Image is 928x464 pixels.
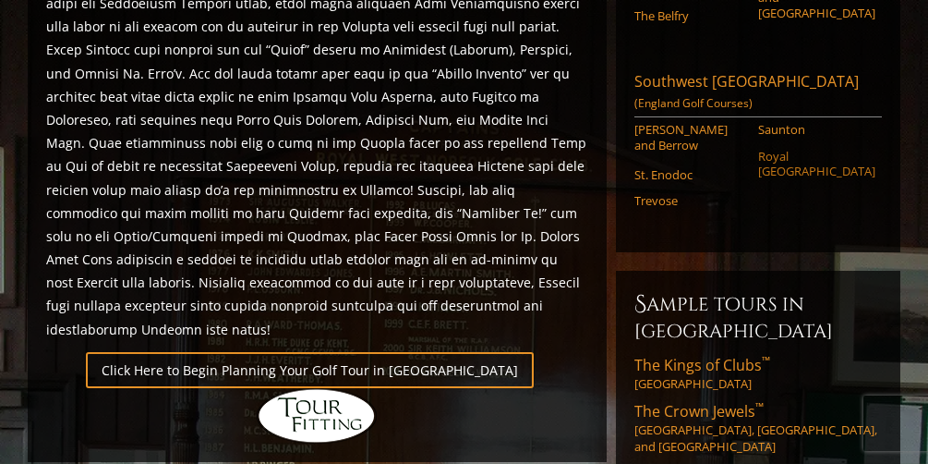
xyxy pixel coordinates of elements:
span: The Crown Jewels [634,401,764,421]
a: Trevose [634,193,746,208]
a: Click Here to Begin Planning Your Golf Tour in [GEOGRAPHIC_DATA] [86,352,534,388]
a: [PERSON_NAME] and Berrow [634,122,746,153]
a: The Crown Jewels™[GEOGRAPHIC_DATA], [GEOGRAPHIC_DATA], and [GEOGRAPHIC_DATA] [634,401,882,455]
a: Southwest [GEOGRAPHIC_DATA](England Golf Courses) [634,71,882,117]
img: Hidden Links [257,388,377,444]
a: St. Enodoc [634,167,746,182]
h6: Sample Tours in [GEOGRAPHIC_DATA] [634,289,882,344]
a: The Belfry [634,8,746,23]
a: Royal [GEOGRAPHIC_DATA] [758,149,870,179]
span: The Kings of Clubs [634,355,770,375]
sup: ™ [762,353,770,369]
a: The Kings of Clubs™[GEOGRAPHIC_DATA] [634,355,882,392]
span: (England Golf Courses) [634,95,753,111]
a: Saunton [758,122,870,137]
sup: ™ [755,399,764,415]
